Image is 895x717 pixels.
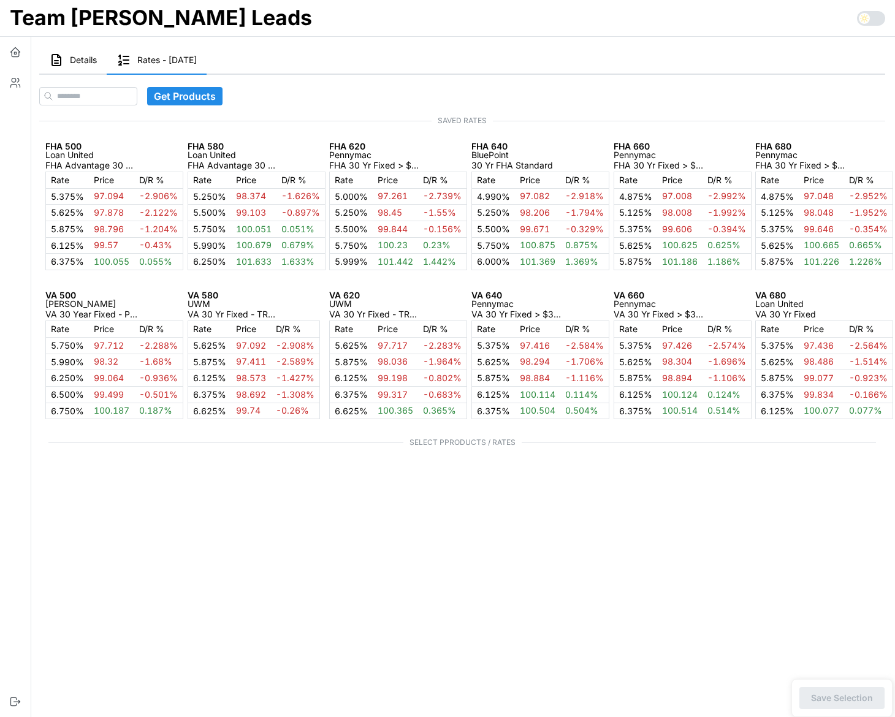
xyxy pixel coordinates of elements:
td: % [188,338,231,354]
span: 4.875 [761,191,785,202]
span: 1.186% [707,256,741,267]
span: 97.048 [804,191,834,201]
td: % [614,205,657,221]
p: VA 30 Yr Fixed > $300k [471,308,563,321]
p: FHA 660 [614,142,752,151]
td: % [330,370,373,387]
span: -0.923% [849,373,888,383]
span: 5.500 [335,224,359,234]
td: % [46,403,89,419]
td: % [614,354,657,370]
span: -0.501% [139,389,178,400]
span: 97.261 [378,191,408,201]
td: % [188,188,231,205]
span: 5.875 [51,224,75,234]
span: -2.564% [849,340,888,351]
td: Price [657,321,703,338]
span: -1.992% [707,207,746,218]
td: Rate [46,321,89,338]
span: -0.43% [139,240,172,250]
p: VA 500 [45,291,183,300]
span: -1.308% [276,389,314,400]
span: -2.739% [423,191,462,201]
span: 5.375 [619,224,644,234]
td: % [756,403,799,419]
span: 99.606 [662,224,692,234]
span: -1.964% [423,356,462,366]
span: 99.834 [804,389,834,400]
span: 0.124% [707,389,741,400]
span: 5.875 [619,256,644,267]
td: % [330,403,373,419]
p: FHA 640 [471,142,609,151]
td: % [188,237,231,254]
span: -1.952% [849,207,888,218]
span: 5.250 [335,207,359,218]
td: % [46,188,89,205]
td: % [46,338,89,354]
span: 0.051% [281,224,314,234]
span: 5.250 [477,207,501,218]
p: [PERSON_NAME] [45,300,183,308]
span: 1.226% [849,256,882,267]
td: % [188,403,231,419]
span: 5.125 [761,207,785,218]
span: Details [70,56,97,64]
span: 98.573 [236,373,266,383]
span: 0.875% [565,240,598,250]
td: % [756,387,799,403]
span: 98.894 [662,373,692,383]
span: -1.626% [281,191,320,201]
p: VA 680 [755,291,893,300]
span: 6.125 [619,389,644,400]
span: -2.283% [423,340,462,351]
td: % [472,387,516,403]
span: 97.008 [662,191,692,201]
span: 1.369% [565,256,598,267]
span: 98.45 [378,207,402,218]
span: -2.288% [139,340,178,351]
td: Price [373,172,418,188]
td: % [614,387,657,403]
span: 4.990 [477,191,501,202]
span: -1.55% [423,207,456,218]
span: 5.875 [335,357,359,367]
span: 97.094 [94,191,124,201]
p: FHA 30 Yr Fixed > $500K [614,159,706,172]
span: -1.106% [707,373,746,383]
td: Price [799,321,844,338]
td: % [330,254,373,270]
td: % [330,188,373,205]
p: Loan United [188,151,326,159]
span: 98.884 [520,373,550,383]
td: % [614,370,657,387]
span: 5.875 [619,373,644,383]
span: 99.499 [94,389,124,400]
p: VA 30 Yr Fixed > $300k [614,308,706,321]
td: % [756,354,799,370]
span: 6.125 [477,389,501,400]
span: -0.166% [849,389,888,400]
td: % [330,338,373,354]
p: VA 30 Year Fixed - Portfolio Refinance [45,308,137,321]
td: D/R % [703,321,752,338]
span: 5.875 [477,373,501,383]
span: 6.375 [193,389,218,400]
td: D/R % [560,321,609,338]
span: 101.633 [236,256,272,267]
span: 5.750 [335,240,359,251]
span: 99.317 [378,389,408,400]
span: 97.416 [520,340,550,351]
span: 101.226 [804,256,839,267]
span: 98.206 [520,207,550,218]
span: 6.500 [51,389,75,400]
td: Price [89,321,134,338]
p: Loan United [45,151,183,159]
p: BluePoint [471,151,609,159]
span: 5.000 [335,191,359,202]
td: Price [231,172,276,188]
td: Rate [46,172,89,188]
span: 4.875 [619,191,644,202]
span: -2.589% [276,356,314,366]
td: % [188,221,231,237]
